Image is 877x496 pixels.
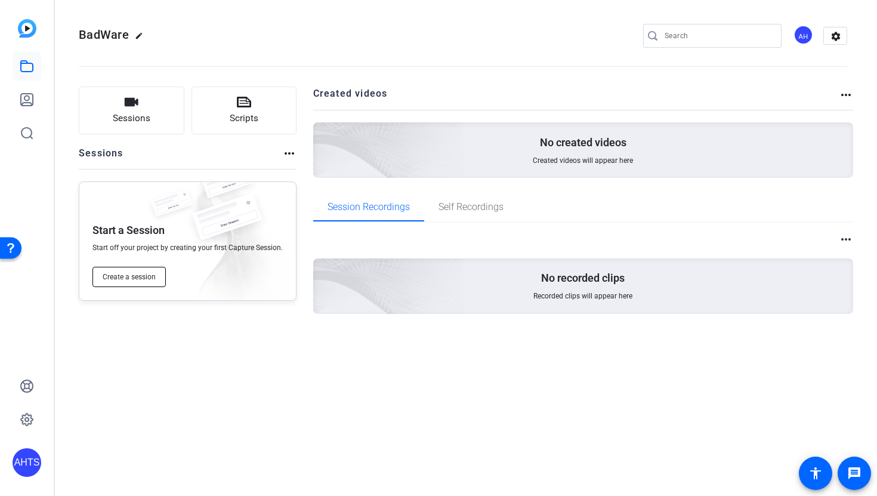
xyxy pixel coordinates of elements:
[533,291,632,301] span: Recorded clips will appear here
[438,202,504,212] span: Self Recordings
[313,87,839,110] h2: Created videos
[808,466,823,480] mat-icon: accessibility
[847,466,861,480] mat-icon: message
[180,4,464,263] img: Creted videos background
[541,271,625,285] p: No recorded clips
[793,25,813,45] div: AH
[145,189,199,224] img: fake-session.png
[824,27,848,45] mat-icon: settings
[839,88,853,102] mat-icon: more_horiz
[540,135,626,150] p: No created videos
[18,19,36,38] img: blue-gradient.svg
[103,272,156,282] span: Create a session
[135,32,149,46] mat-icon: edit
[230,112,258,125] span: Scripts
[192,87,297,134] button: Scripts
[174,178,290,306] img: embarkstudio-empty-session.png
[79,146,123,169] h2: Sessions
[793,25,814,46] ngx-avatar: Adyen hard to see
[92,267,166,287] button: Create a session
[92,243,283,252] span: Start off your project by creating your first Capture Session.
[180,140,464,399] img: embarkstudio-empty-session.png
[665,29,772,43] input: Search
[182,194,271,253] img: fake-session.png
[92,223,165,238] p: Start a Session
[13,448,41,477] div: AHTS
[194,164,260,208] img: fake-session.png
[839,232,853,247] mat-icon: more_horiz
[282,146,297,161] mat-icon: more_horiz
[79,87,184,134] button: Sessions
[79,27,129,42] span: BadWare
[533,156,633,165] span: Created videos will appear here
[113,112,150,125] span: Sessions
[328,202,410,212] span: Session Recordings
